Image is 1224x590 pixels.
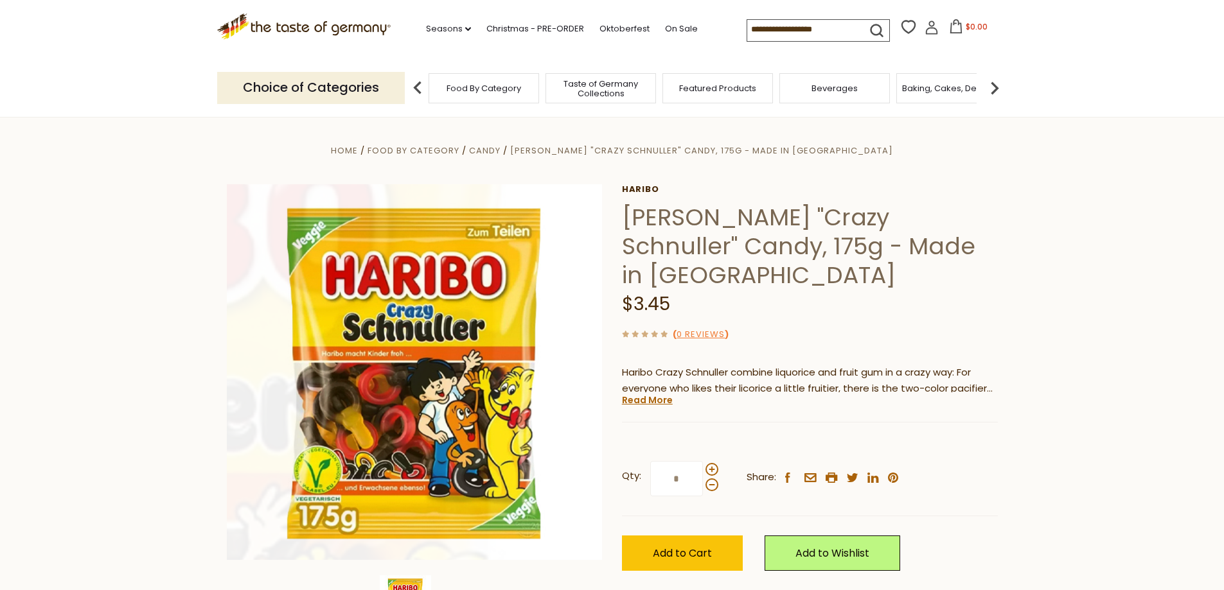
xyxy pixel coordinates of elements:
[765,535,900,571] a: Add to Wishlist
[368,144,459,157] a: Food By Category
[673,328,729,340] span: ( )
[653,546,712,560] span: Add to Cart
[622,203,998,290] h1: [PERSON_NAME] "Crazy Schnuller" Candy, 175g - Made in [GEOGRAPHIC_DATA]
[982,75,1007,101] img: next arrow
[747,469,776,485] span: Share:
[405,75,430,101] img: previous arrow
[510,144,893,157] a: [PERSON_NAME] "Crazy Schnuller" Candy, 175g - Made in [GEOGRAPHIC_DATA]
[217,72,405,103] p: Choice of Categories
[902,83,1002,93] a: Baking, Cakes, Desserts
[665,22,698,36] a: On Sale
[622,468,641,484] strong: Qty:
[966,21,988,32] span: $0.00
[549,79,652,98] a: Taste of Germany Collections
[812,83,858,93] a: Beverages
[679,83,756,93] a: Featured Products
[447,83,521,93] a: Food By Category
[622,365,998,397] p: Haribo Crazy Schnuller combine liquorice and fruit gum in a crazy way: For everyone who likes the...
[941,19,996,39] button: $0.00
[622,394,673,406] a: Read More
[622,535,743,571] button: Add to Cart
[622,184,998,195] a: Haribo
[599,22,650,36] a: Oktoberfest
[331,144,358,157] a: Home
[227,184,603,560] img: Haribo Crazy Schnuller
[677,328,725,342] a: 0 Reviews
[426,22,471,36] a: Seasons
[486,22,584,36] a: Christmas - PRE-ORDER
[469,144,501,157] a: Candy
[650,461,703,496] input: Qty:
[622,291,670,317] span: $3.45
